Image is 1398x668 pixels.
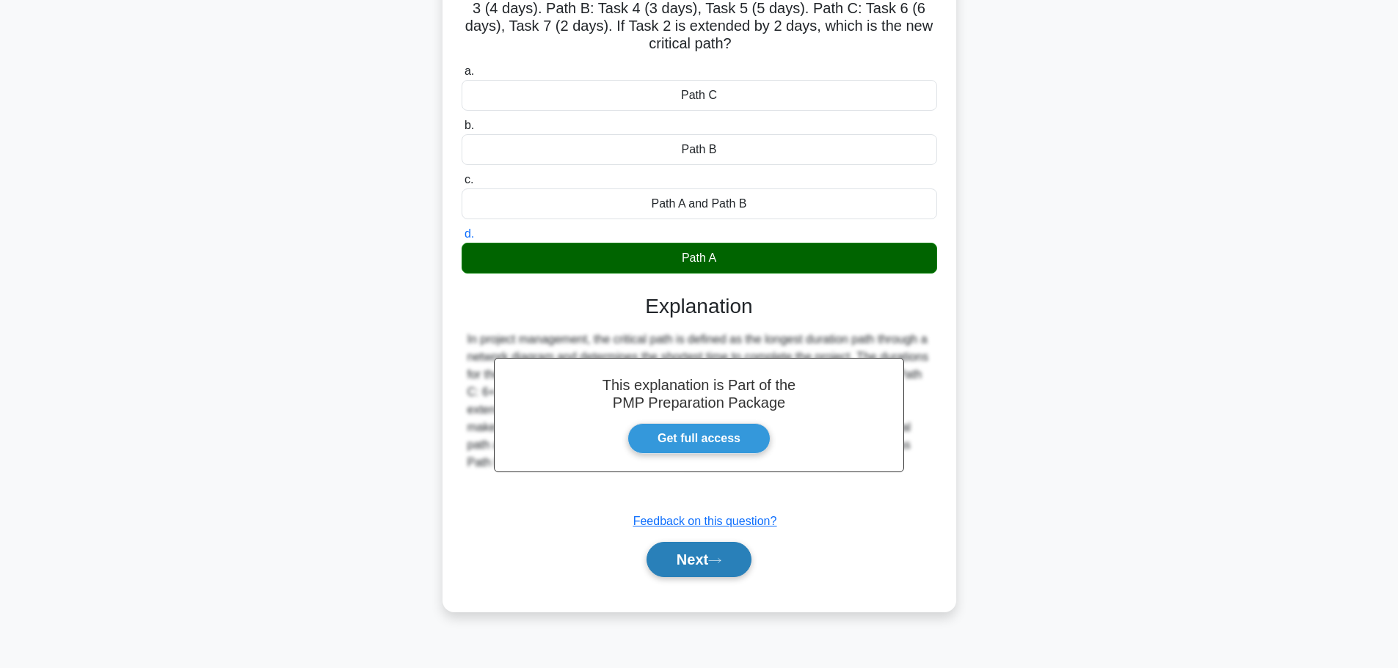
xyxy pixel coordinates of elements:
span: d. [465,227,474,240]
div: Path C [462,80,937,111]
button: Next [647,542,751,577]
a: Feedback on this question? [633,515,777,527]
span: c. [465,173,473,186]
span: a. [465,65,474,77]
h3: Explanation [470,294,928,319]
div: In project management, the critical path is defined as the longest duration path through a networ... [467,331,931,471]
a: Get full access [627,423,771,454]
div: Path B [462,134,937,165]
span: b. [465,119,474,131]
div: Path A and Path B [462,188,937,219]
div: Path A [462,243,937,274]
